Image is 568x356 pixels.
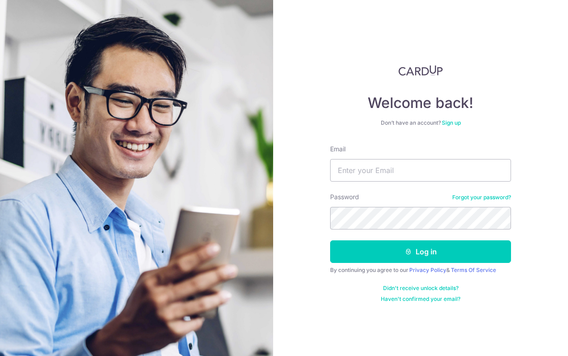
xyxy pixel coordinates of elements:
button: Log in [330,240,511,263]
div: Don’t have an account? [330,119,511,126]
img: CardUp Logo [398,65,443,76]
div: By continuing you agree to our & [330,267,511,274]
a: Privacy Policy [409,267,446,273]
label: Password [330,192,359,201]
h4: Welcome back! [330,94,511,112]
a: Haven't confirmed your email? [381,295,460,303]
a: Didn't receive unlock details? [383,285,459,292]
a: Terms Of Service [451,267,496,273]
label: Email [330,145,346,154]
a: Sign up [442,119,461,126]
a: Forgot your password? [452,194,511,201]
input: Enter your Email [330,159,511,182]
